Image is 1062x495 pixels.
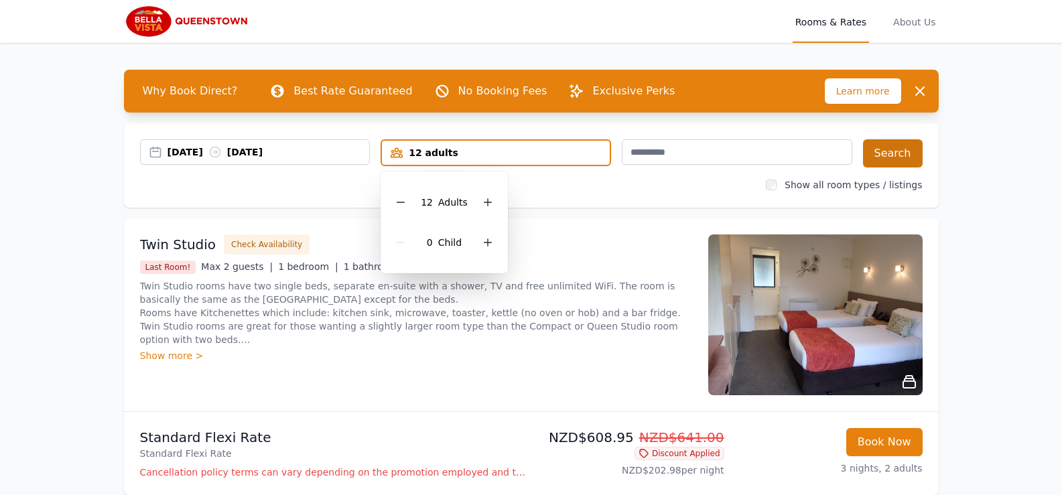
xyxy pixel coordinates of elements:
[438,197,468,208] span: Adult s
[140,466,526,479] p: Cancellation policy terms can vary depending on the promotion employed and the time of stay of th...
[785,180,922,190] label: Show all room types / listings
[140,235,216,254] h3: Twin Studio
[537,428,724,447] p: NZD$608.95
[168,145,370,159] div: [DATE] [DATE]
[132,78,249,104] span: Why Book Direct?
[592,83,675,99] p: Exclusive Perks
[639,429,724,445] span: NZD$641.00
[140,428,526,447] p: Standard Flexi Rate
[438,237,462,248] span: Child
[140,261,196,274] span: Last Room!
[124,5,253,38] img: Bella Vista Queenstown
[458,83,547,99] p: No Booking Fees
[537,464,724,477] p: NZD$202.98 per night
[863,139,923,167] button: Search
[427,237,433,248] span: 0
[201,261,273,272] span: Max 2 guests |
[224,234,310,255] button: Check Availability
[140,279,692,346] p: Twin Studio rooms have two single beds, separate en-suite with a shower, TV and free unlimited Wi...
[140,447,526,460] p: Standard Flexi Rate
[278,261,338,272] span: 1 bedroom |
[846,428,923,456] button: Book Now
[735,462,923,475] p: 3 nights, 2 adults
[635,447,724,460] span: Discount Applied
[344,261,407,272] span: 1 bathroom |
[825,78,901,104] span: Learn more
[421,197,433,208] span: 12
[140,349,692,362] div: Show more >
[382,146,610,159] div: 12 adults
[293,83,412,99] p: Best Rate Guaranteed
